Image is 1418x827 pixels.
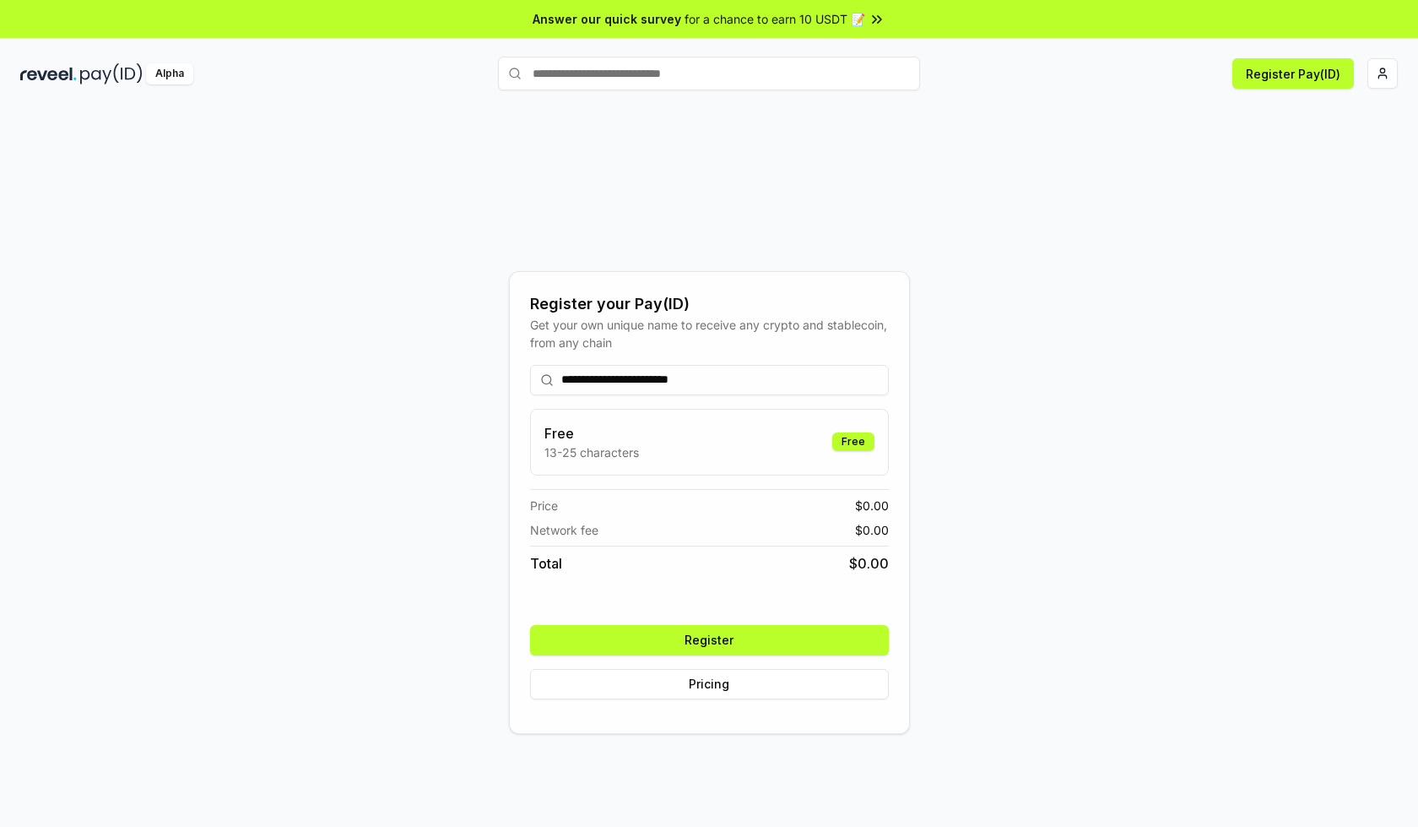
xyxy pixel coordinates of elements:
span: for a chance to earn 10 USDT 📝 [685,10,865,28]
span: Price [530,497,558,514]
div: Register your Pay(ID) [530,292,889,316]
span: $ 0.00 [849,553,889,574]
button: Pricing [530,669,889,699]
span: $ 0.00 [855,521,889,539]
div: Get your own unique name to receive any crypto and stablecoin, from any chain [530,316,889,351]
div: Free [832,433,874,451]
button: Register [530,625,889,656]
div: Alpha [146,63,193,84]
img: pay_id [80,63,143,84]
span: Total [530,553,562,574]
h3: Free [544,423,639,443]
img: reveel_dark [20,63,77,84]
span: $ 0.00 [855,497,889,514]
p: 13-25 characters [544,443,639,461]
button: Register Pay(ID) [1232,58,1354,89]
span: Network fee [530,521,598,539]
span: Answer our quick survey [533,10,681,28]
